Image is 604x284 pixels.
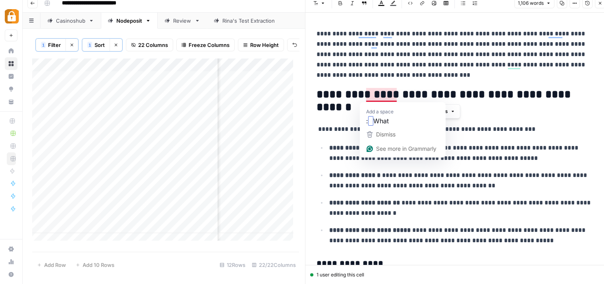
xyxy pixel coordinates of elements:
div: 22/22 Columns [249,259,299,271]
span: 1 [42,42,44,48]
a: Usage [5,255,17,268]
div: 1 [41,42,46,48]
button: Add Row [32,259,71,271]
span: Freeze Columns [189,41,230,49]
a: Casinoshub [41,13,101,29]
span: Filter [48,41,61,49]
img: Adzz Logo [5,9,19,23]
a: Opportunities [5,83,17,95]
div: Review [173,17,191,25]
div: Nodeposit [116,17,142,25]
span: 22 Columns [138,41,168,49]
div: Casinoshub [56,17,85,25]
div: [PERSON_NAME]'s Test Extraction [222,17,308,25]
span: Add 10 Rows [83,261,114,269]
a: [PERSON_NAME]'s Test Extraction [207,13,324,29]
a: Your Data [5,95,17,108]
a: Home [5,45,17,57]
div: 12 Rows [216,259,249,271]
button: 1Filter [36,39,66,51]
button: Help + Support [5,268,17,281]
button: Add 10 Rows [71,259,119,271]
a: Review [158,13,207,29]
button: Freeze Columns [176,39,235,51]
span: 1 [89,42,91,48]
a: Settings [5,243,17,255]
span: Add Row [44,261,66,269]
button: 22 Columns [126,39,173,51]
div: 1 [87,42,92,48]
a: Browse [5,57,17,70]
button: 1Sort [82,39,110,51]
a: Insights [5,70,17,83]
a: Nodeposit [101,13,158,29]
button: Row Height [238,39,284,51]
span: Row Height [250,41,279,49]
button: Workspace: Adzz [5,6,17,26]
span: Sort [95,41,105,49]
